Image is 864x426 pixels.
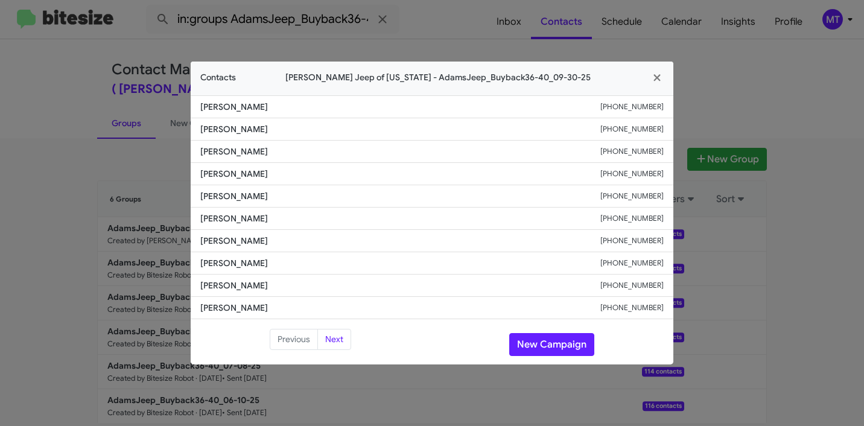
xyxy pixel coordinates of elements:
[600,212,664,224] small: [PHONE_NUMBER]
[200,101,600,113] span: [PERSON_NAME]
[200,302,600,314] span: [PERSON_NAME]
[600,257,664,269] small: [PHONE_NUMBER]
[509,333,594,356] button: New Campaign
[200,279,600,291] span: [PERSON_NAME]
[600,145,664,157] small: [PHONE_NUMBER]
[200,190,600,202] span: [PERSON_NAME]
[200,168,600,180] span: [PERSON_NAME]
[600,302,664,314] small: [PHONE_NUMBER]
[200,145,600,157] span: [PERSON_NAME]
[600,279,664,291] small: [PHONE_NUMBER]
[200,71,236,84] span: Contacts
[200,235,600,247] span: [PERSON_NAME]
[200,212,600,224] span: [PERSON_NAME]
[317,329,351,351] button: Next
[600,235,664,247] small: [PHONE_NUMBER]
[600,123,664,135] small: [PHONE_NUMBER]
[600,101,664,113] small: [PHONE_NUMBER]
[200,257,600,269] span: [PERSON_NAME]
[236,71,641,84] span: [PERSON_NAME] Jeep of [US_STATE] - AdamsJeep_Buyback36-40_09-30-25
[600,190,664,202] small: [PHONE_NUMBER]
[200,123,600,135] span: [PERSON_NAME]
[600,168,664,180] small: [PHONE_NUMBER]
